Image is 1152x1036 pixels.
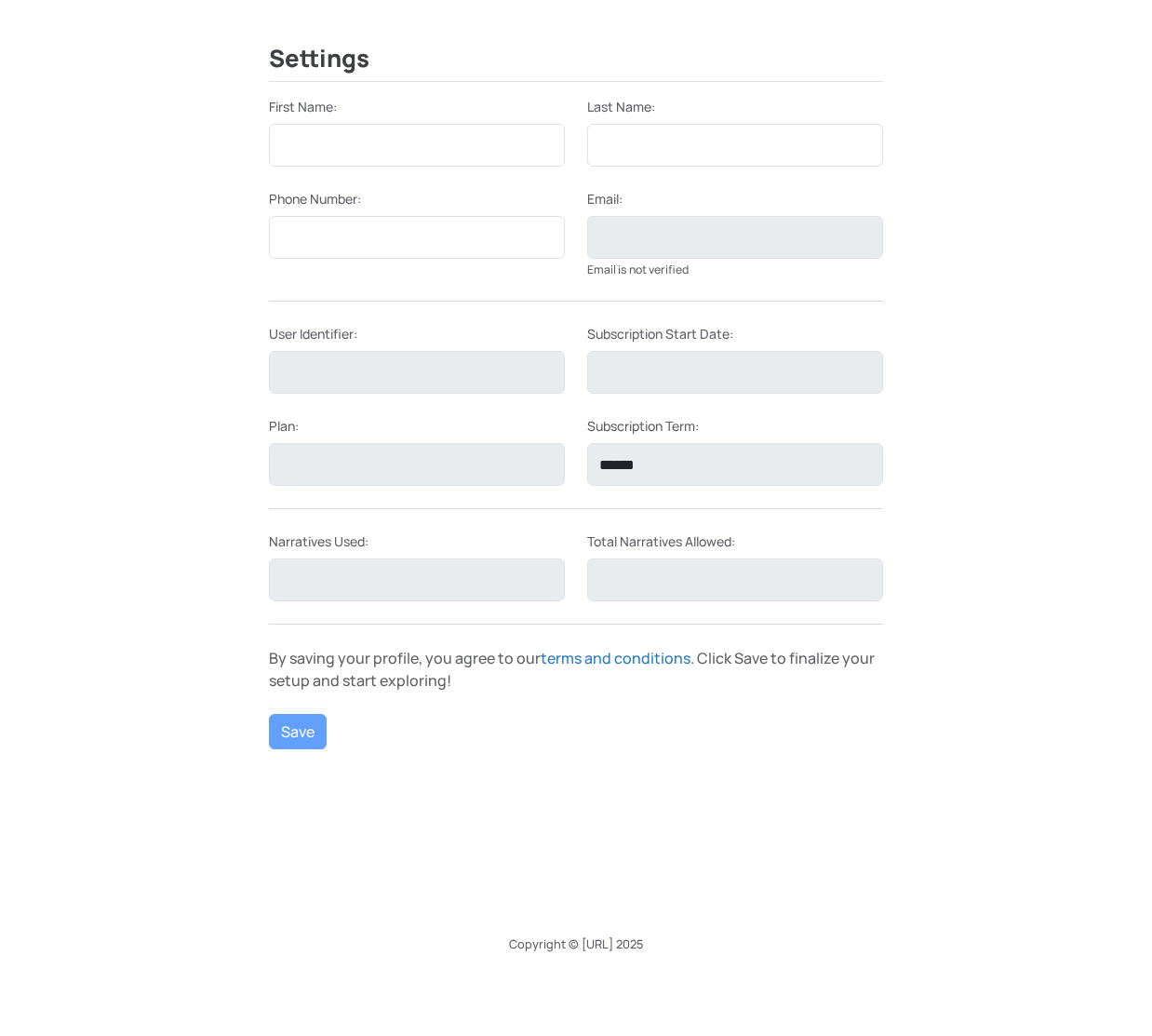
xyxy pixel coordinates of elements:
[587,416,699,436] label: Subscription Term:
[269,97,337,116] label: First Name:
[587,531,735,551] label: Total Narratives Allowed:
[587,97,655,116] label: Last Name:
[269,189,361,209] label: Phone Number:
[269,531,368,551] label: Narratives Used:
[269,324,357,343] label: User Identifier:
[269,416,299,436] label: Plan:
[509,935,643,952] span: Copyright © [URL] 2025
[587,262,689,277] small: Email is not verified
[587,189,623,209] label: Email:
[541,648,690,668] a: terms and conditions
[587,324,733,343] label: Subscription Start Date:
[269,45,883,82] h2: Settings
[258,647,894,692] div: By saving your profile, you agree to our . Click Save to finalize your setup and start exploring!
